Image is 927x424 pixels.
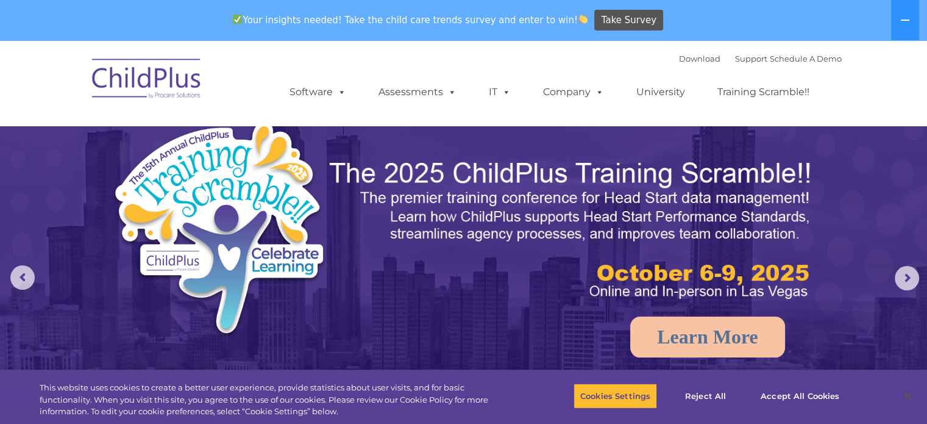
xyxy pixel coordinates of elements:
span: Your insights needed! Take the child care trends survey and enter to win! [228,8,593,32]
a: Take Survey [594,10,663,31]
a: Schedule A Demo [770,54,842,63]
button: Cookies Settings [574,383,657,409]
img: 👏 [578,15,588,24]
img: ✅ [233,15,242,24]
a: Software [277,80,358,104]
a: Assessments [366,80,469,104]
a: Download [679,54,720,63]
a: Support [735,54,767,63]
a: IT [477,80,523,104]
font: | [679,54,842,63]
span: Phone number [169,131,221,140]
button: Reject All [667,383,744,409]
a: University [624,80,697,104]
a: Learn More [630,317,785,358]
span: Last name [169,81,207,90]
a: Training Scramble!! [705,80,822,104]
button: Close [894,383,921,409]
a: Company [531,80,616,104]
button: Accept All Cookies [754,383,846,409]
span: Take Survey [602,10,656,31]
div: This website uses cookies to create a better user experience, provide statistics about user visit... [40,382,510,418]
img: ChildPlus by Procare Solutions [86,50,208,111]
